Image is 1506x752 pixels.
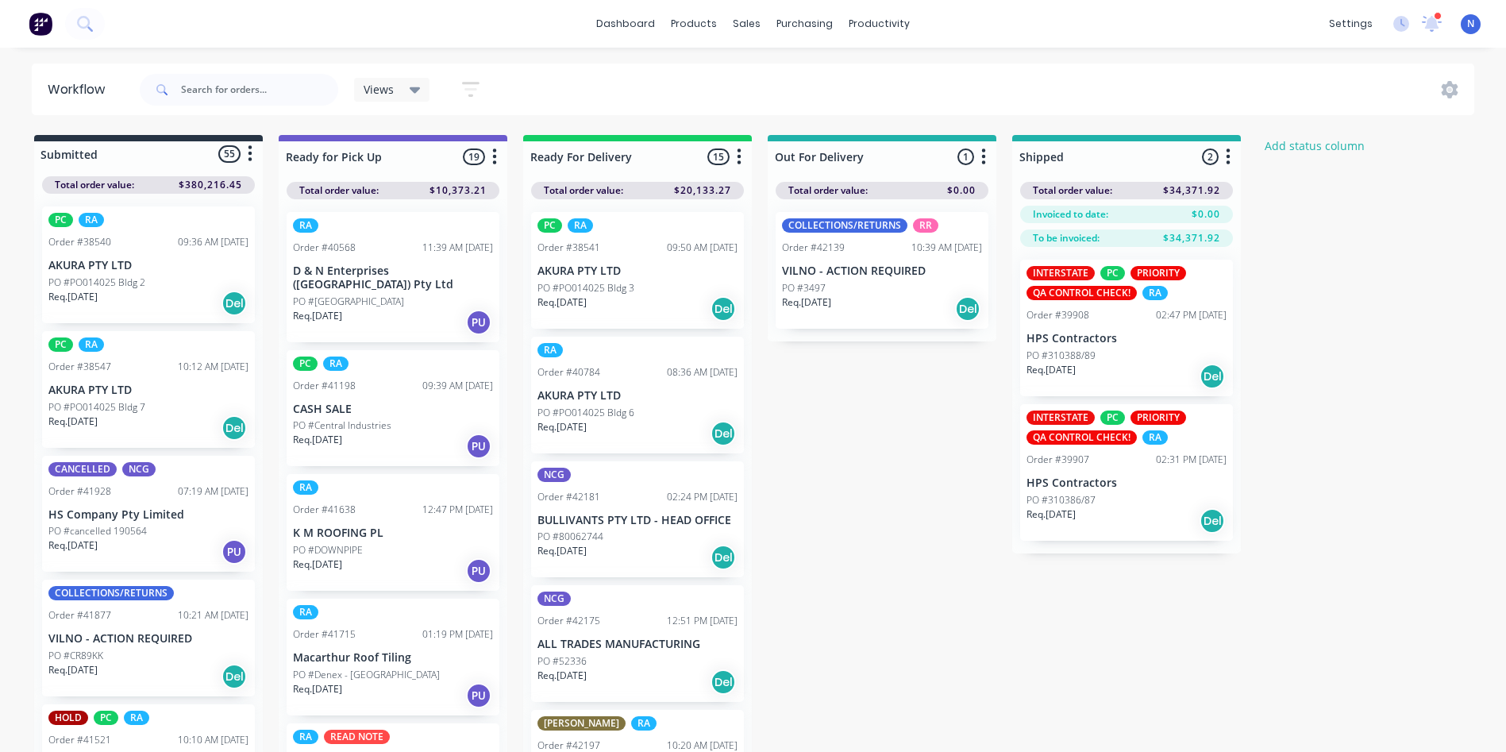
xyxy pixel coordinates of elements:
p: Req. [DATE] [48,290,98,304]
p: PO #310386/87 [1026,493,1096,507]
div: Order #39908 [1026,308,1089,322]
div: PCRAOrder #3854710:12 AM [DATE]AKURA PTY LTDPO #PO014025 Bldg 7Req.[DATE]Del [42,331,255,448]
input: Search for orders... [181,74,338,106]
div: RA [79,213,104,227]
div: 10:21 AM [DATE] [178,608,248,623]
div: 01:19 PM [DATE] [422,627,493,642]
div: 10:10 AM [DATE] [178,733,248,747]
span: Total order value: [544,183,623,198]
p: PO #CR89KK [48,649,103,663]
p: AKURA PTY LTD [537,264,738,278]
p: Req. [DATE] [48,663,98,677]
div: NCG [122,462,156,476]
div: Del [711,669,736,695]
p: HS Company Pty Limited [48,508,248,522]
div: 10:39 AM [DATE] [911,241,982,255]
p: Req. [DATE] [537,544,587,558]
p: AKURA PTY LTD [48,384,248,397]
div: NCG [537,468,571,482]
div: 09:39 AM [DATE] [422,379,493,393]
div: NCGOrder #4218102:24 PM [DATE]BULLIVANTS PTY LTD - HEAD OFFICEPO #80062744Req.[DATE]Del [531,461,744,578]
div: Order #41198 [293,379,356,393]
div: Order #41715 [293,627,356,642]
span: Total order value: [788,183,868,198]
div: PC [1100,266,1125,280]
div: CANCELLEDNCGOrder #4192807:19 AM [DATE]HS Company Pty LimitedPO #cancelled 190564Req.[DATE]PU [42,456,255,573]
div: 09:50 AM [DATE] [667,241,738,255]
span: Views [364,81,394,98]
p: PO #cancelled 190564 [48,524,147,538]
div: Order #42181 [537,490,600,504]
div: RA [293,480,318,495]
p: PO #PO014025 Bldg 3 [537,281,634,295]
div: Order #41877 [48,608,111,623]
div: COLLECTIONS/RETURNSOrder #4187710:21 AM [DATE]VILNO - ACTION REQUIREDPO #CR89KKReq.[DATE]Del [42,580,255,696]
p: Req. [DATE] [293,557,342,572]
div: COLLECTIONS/RETURNS [782,218,907,233]
div: [PERSON_NAME] [537,716,626,731]
div: RA [293,605,318,619]
div: 10:12 AM [DATE] [178,360,248,374]
div: INTERSTATE [1026,266,1095,280]
div: settings [1321,12,1381,36]
div: PU [466,310,491,335]
button: Add status column [1257,135,1373,156]
p: Macarthur Roof Tiling [293,651,493,665]
p: PO #PO014025 Bldg 6 [537,406,634,420]
div: PCRAOrder #3854009:36 AM [DATE]AKURA PTY LTDPO #PO014025 Bldg 2Req.[DATE]Del [42,206,255,323]
div: 02:31 PM [DATE] [1156,453,1227,467]
p: VILNO - ACTION REQUIRED [782,264,982,278]
p: Req. [DATE] [293,433,342,447]
div: PC [94,711,118,725]
span: $34,371.92 [1163,231,1220,245]
div: PC [293,357,318,371]
div: Del [711,545,736,570]
span: N [1467,17,1474,31]
span: $0.00 [947,183,976,198]
div: Order #42175 [537,614,600,628]
div: Del [1200,508,1225,534]
p: Req. [DATE] [48,538,98,553]
p: BULLIVANTS PTY LTD - HEAD OFFICE [537,514,738,527]
p: ALL TRADES MANUFACTURING [537,638,738,651]
span: Invoiced to date: [1033,207,1108,222]
p: PO #3497 [782,281,826,295]
div: productivity [841,12,918,36]
div: INTERSTATE [1026,411,1095,425]
div: 02:47 PM [DATE] [1156,308,1227,322]
p: VILNO - ACTION REQUIRED [48,632,248,646]
div: PC [1100,411,1125,425]
div: INTERSTATEPCPRIORITYQA CONTROL CHECK!RAOrder #3990702:31 PM [DATE]HPS ContractorsPO #310386/87Req... [1020,404,1233,541]
div: Order #38547 [48,360,111,374]
div: QA CONTROL CHECK! [1026,286,1137,300]
div: RA [293,218,318,233]
div: INTERSTATEPCPRIORITYQA CONTROL CHECK!RAOrder #3990802:47 PM [DATE]HPS ContractorsPO #310388/89Req... [1020,260,1233,396]
span: Total order value: [1033,183,1112,198]
div: purchasing [768,12,841,36]
div: PU [466,434,491,459]
div: Workflow [48,80,113,99]
div: PC [48,337,73,352]
div: Del [711,421,736,446]
div: RA [293,730,318,744]
div: PU [466,683,491,708]
div: Del [221,291,247,316]
div: NCG [537,592,571,606]
div: NCGOrder #4217512:51 PM [DATE]ALL TRADES MANUFACTURINGPO #52336Req.[DATE]Del [531,585,744,702]
div: PCRAOrder #3854109:50 AM [DATE]AKURA PTY LTDPO #PO014025 Bldg 3Req.[DATE]Del [531,212,744,329]
div: HOLD [48,711,88,725]
p: PO #[GEOGRAPHIC_DATA] [293,295,404,309]
div: PRIORITY [1130,266,1186,280]
div: Order #41928 [48,484,111,499]
div: Order #42139 [782,241,845,255]
div: 09:36 AM [DATE] [178,235,248,249]
p: AKURA PTY LTD [48,259,248,272]
div: PRIORITY [1130,411,1186,425]
span: $10,373.21 [429,183,487,198]
p: PO #Central Industries [293,418,391,433]
span: To be invoiced: [1033,231,1100,245]
p: D & N Enterprises ([GEOGRAPHIC_DATA]) Pty Ltd [293,264,493,291]
div: RA [568,218,593,233]
div: sales [725,12,768,36]
div: Del [221,664,247,689]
